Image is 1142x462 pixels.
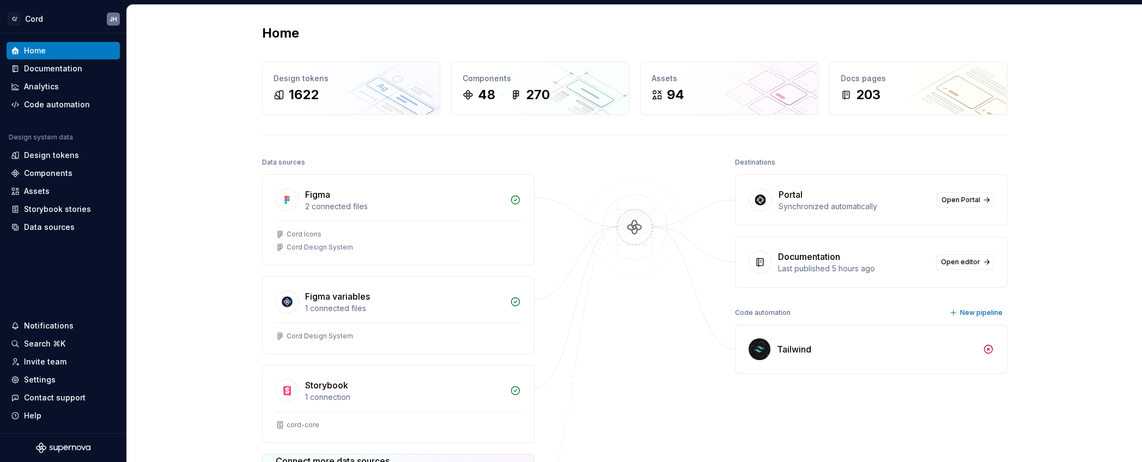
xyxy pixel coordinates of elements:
div: Invite team [24,356,66,367]
div: Components [24,168,72,179]
button: Notifications [7,317,120,335]
div: Design tokens [24,150,79,161]
div: Tailwind [777,343,811,356]
div: 48 [478,86,495,104]
div: Cord Design System [287,332,353,341]
button: New pipeline [946,305,1007,320]
div: 1 connected files [305,303,503,314]
div: Assets [652,73,807,84]
div: Figma variables [305,290,370,303]
button: Search ⌘K [7,335,120,352]
a: Analytics [7,78,120,95]
a: Invite team [7,353,120,370]
a: Open editor [936,254,994,270]
div: Design system data [9,133,73,142]
div: Last published 5 hours ago [778,263,930,274]
div: Settings [24,374,56,385]
div: Code automation [735,305,791,320]
div: Help [24,410,41,421]
div: Components [463,73,618,84]
a: Storybook stories [7,200,120,218]
div: Documentation [24,63,82,74]
div: 94 [667,86,684,104]
a: Assets [7,183,120,200]
h2: Home [262,25,299,42]
div: 1 connection [305,392,503,403]
div: Data sources [262,155,305,170]
div: Portal [779,188,803,201]
a: Storybook1 connectioncord-core [262,365,534,443]
div: Design tokens [274,73,429,84]
a: Design tokens [7,147,120,164]
div: Analytics [24,81,59,92]
span: Open editor [941,258,980,266]
div: Code automation [24,99,90,110]
div: Notifications [24,320,74,331]
div: Storybook stories [24,204,91,215]
div: 203 [856,86,880,104]
div: Documentation [778,250,840,263]
a: Home [7,42,120,59]
div: Destinations [735,155,775,170]
a: Data sources [7,218,120,236]
span: Open Portal [941,196,980,204]
div: Contact support [24,392,86,403]
button: C/CordJH [2,7,124,31]
a: Components [7,165,120,182]
div: Assets [24,186,50,197]
div: C/ [8,13,21,26]
svg: Supernova Logo [36,442,90,453]
a: Documentation [7,60,120,77]
div: 1622 [289,86,319,104]
div: Search ⌘K [24,338,65,349]
a: Components48270 [451,62,629,115]
a: Open Portal [937,192,994,208]
div: Cord [25,14,43,25]
div: Docs pages [841,73,996,84]
button: Help [7,407,120,424]
div: JH [110,15,117,23]
a: Figma variables1 connected filesCord Design System [262,276,534,354]
div: Data sources [24,222,75,233]
div: 2 connected files [305,201,503,212]
div: cord-core [287,421,319,429]
span: New pipeline [960,308,1003,317]
a: Docs pages203 [829,62,1007,115]
div: Storybook [305,379,348,392]
div: 270 [526,86,550,104]
div: Cord Design System [287,243,353,252]
button: Contact support [7,389,120,406]
a: Design tokens1622 [262,62,440,115]
a: Assets94 [640,62,818,115]
a: Code automation [7,96,120,113]
div: Cord Icons [287,230,321,239]
a: Settings [7,371,120,388]
div: Synchronized automatically [779,201,930,212]
a: Figma2 connected filesCord IconsCord Design System [262,174,534,265]
div: Figma [305,188,330,201]
div: Home [24,45,46,56]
